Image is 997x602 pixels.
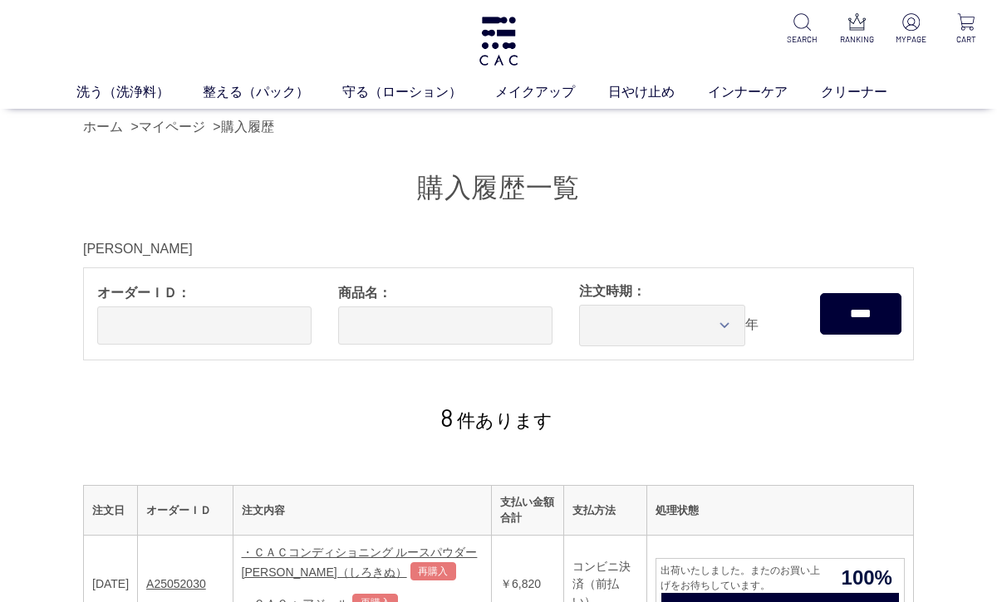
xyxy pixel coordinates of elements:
span: 100% [830,563,904,593]
a: 購入履歴 [221,120,274,134]
h1: 購入履歴一覧 [83,170,914,206]
img: logo [477,17,520,66]
a: インナーケア [708,82,821,102]
a: 守る（ローション） [342,82,495,102]
span: 商品名： [338,283,553,303]
a: メイクアップ [495,82,608,102]
a: 再購入 [410,562,456,580]
p: RANKING [839,33,874,46]
a: ホーム [83,120,123,134]
li: > [130,117,209,137]
a: CART [949,13,984,46]
th: 注文内容 [233,485,492,535]
div: 年 [566,268,807,360]
a: ・ＣＡＣコンディショニング ルースパウダー [PERSON_NAME]（しろきぬ） [242,546,478,579]
p: MYPAGE [894,33,929,46]
a: RANKING [839,13,874,46]
th: 支払方法 [564,485,647,535]
span: 出荷いたしました。またのお買い上げをお待ちしています。 [656,563,830,593]
p: CART [949,33,984,46]
th: 注文日 [84,485,138,535]
div: [PERSON_NAME] [83,239,914,259]
a: クリーナー [821,82,921,102]
a: 日やけ止め [608,82,708,102]
th: オーダーＩＤ [138,485,233,535]
a: A25052030 [146,577,206,590]
th: 処理状態 [646,485,913,535]
a: MYPAGE [894,13,929,46]
a: マイページ [139,120,205,134]
span: 件あります [440,410,553,431]
th: 支払い金額合計 [492,485,564,535]
span: 注文時期： [579,281,793,301]
a: 洗う（洗浄料） [76,82,203,102]
a: SEARCH [784,13,819,46]
li: > [213,117,277,137]
p: SEARCH [784,33,819,46]
span: オーダーＩＤ： [97,283,312,303]
span: 8 [440,402,454,432]
a: 整える（パック） [203,82,342,102]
